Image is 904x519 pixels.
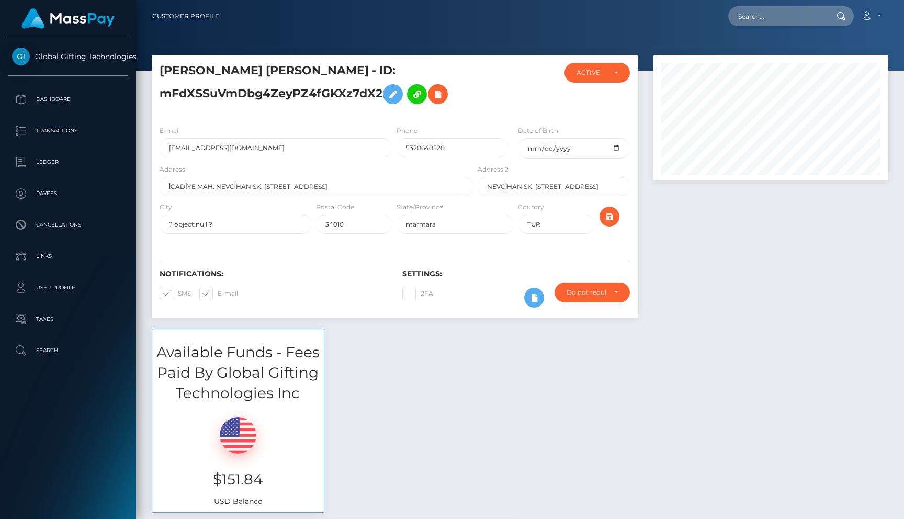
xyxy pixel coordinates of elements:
div: Do not require [567,288,606,297]
p: Search [12,343,124,358]
label: SMS [160,287,191,300]
a: User Profile [8,275,128,301]
button: ACTIVE [564,63,630,83]
input: Search... [728,6,827,26]
label: State/Province [397,202,443,212]
img: MassPay Logo [21,8,115,29]
p: Transactions [12,123,124,139]
a: Cancellations [8,212,128,238]
label: 2FA [402,287,433,300]
img: USD.png [220,417,256,454]
a: Links [8,243,128,269]
p: User Profile [12,280,124,296]
label: Date of Birth [518,126,558,136]
label: E-mail [160,126,180,136]
span: Global Gifting Technologies Inc [8,52,128,61]
label: Address 2 [478,165,508,174]
p: Payees [12,186,124,201]
p: Cancellations [12,217,124,233]
a: Taxes [8,306,128,332]
div: USD Balance [152,404,324,512]
h3: Available Funds - Fees Paid By Global Gifting Technologies Inc [152,342,324,404]
h6: Notifications: [160,269,387,278]
label: City [160,202,172,212]
p: Dashboard [12,92,124,107]
h6: Settings: [402,269,629,278]
p: Taxes [12,311,124,327]
a: Ledger [8,149,128,175]
label: Postal Code [316,202,354,212]
h5: [PERSON_NAME] [PERSON_NAME] - ID: mFdXSSuVmDbg4ZeyPZ4fGKXz7dX2 [160,63,468,109]
label: Phone [397,126,417,136]
a: Payees [8,180,128,207]
a: Dashboard [8,86,128,112]
label: Country [518,202,544,212]
img: Global Gifting Technologies Inc [12,48,30,65]
label: E-mail [199,287,238,300]
h3: $151.84 [160,469,316,490]
p: Links [12,249,124,264]
button: Do not require [555,283,630,302]
label: Address [160,165,185,174]
a: Search [8,337,128,364]
a: Transactions [8,118,128,144]
a: Customer Profile [152,5,219,27]
div: ACTIVE [577,69,606,77]
p: Ledger [12,154,124,170]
